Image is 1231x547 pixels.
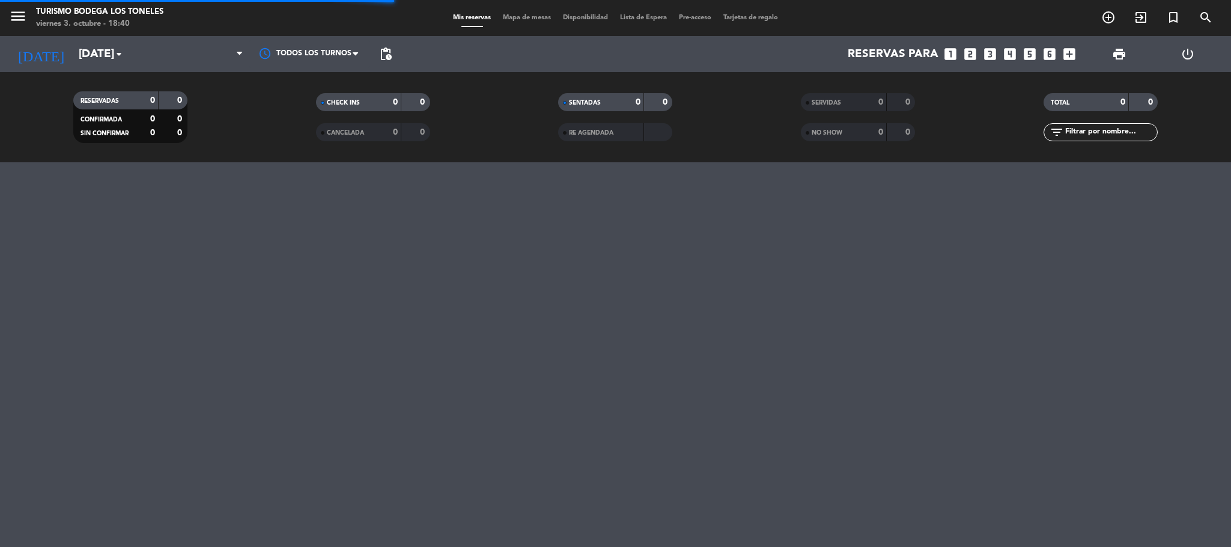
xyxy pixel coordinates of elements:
[150,129,155,137] strong: 0
[557,14,614,21] span: Disponibilidad
[497,14,557,21] span: Mapa de mesas
[327,100,360,106] span: CHECK INS
[982,46,998,62] i: looks_3
[663,98,670,106] strong: 0
[150,96,155,105] strong: 0
[177,96,184,105] strong: 0
[1134,10,1148,25] i: exit_to_app
[878,128,883,136] strong: 0
[1050,125,1064,139] i: filter_list
[112,47,126,61] i: arrow_drop_down
[943,46,958,62] i: looks_one
[905,98,913,106] strong: 0
[1051,100,1069,106] span: TOTAL
[717,14,784,21] span: Tarjetas de regalo
[9,41,73,67] i: [DATE]
[812,100,841,106] span: SERVIDAS
[878,98,883,106] strong: 0
[962,46,978,62] i: looks_two
[1042,46,1057,62] i: looks_6
[177,115,184,123] strong: 0
[9,7,27,25] i: menu
[1062,46,1077,62] i: add_box
[1148,98,1155,106] strong: 0
[1153,36,1222,72] div: LOG OUT
[1101,10,1116,25] i: add_circle_outline
[447,14,497,21] span: Mis reservas
[327,130,364,136] span: CANCELADA
[848,47,938,61] span: Reservas para
[9,7,27,29] button: menu
[1199,10,1213,25] i: search
[614,14,673,21] span: Lista de Espera
[636,98,640,106] strong: 0
[150,115,155,123] strong: 0
[1022,46,1038,62] i: looks_5
[905,128,913,136] strong: 0
[1166,10,1181,25] i: turned_in_not
[1181,47,1195,61] i: power_settings_new
[378,47,393,61] span: pending_actions
[420,98,427,106] strong: 0
[1120,98,1125,106] strong: 0
[1112,47,1126,61] span: print
[569,130,613,136] span: RE AGENDADA
[393,128,398,136] strong: 0
[177,129,184,137] strong: 0
[36,6,163,18] div: Turismo Bodega Los Toneles
[81,98,119,104] span: RESERVADAS
[36,18,163,30] div: viernes 3. octubre - 18:40
[81,130,129,136] span: SIN CONFIRMAR
[81,117,122,123] span: CONFIRMADA
[673,14,717,21] span: Pre-acceso
[569,100,601,106] span: SENTADAS
[1002,46,1018,62] i: looks_4
[420,128,427,136] strong: 0
[393,98,398,106] strong: 0
[1064,126,1157,139] input: Filtrar por nombre...
[812,130,842,136] span: NO SHOW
